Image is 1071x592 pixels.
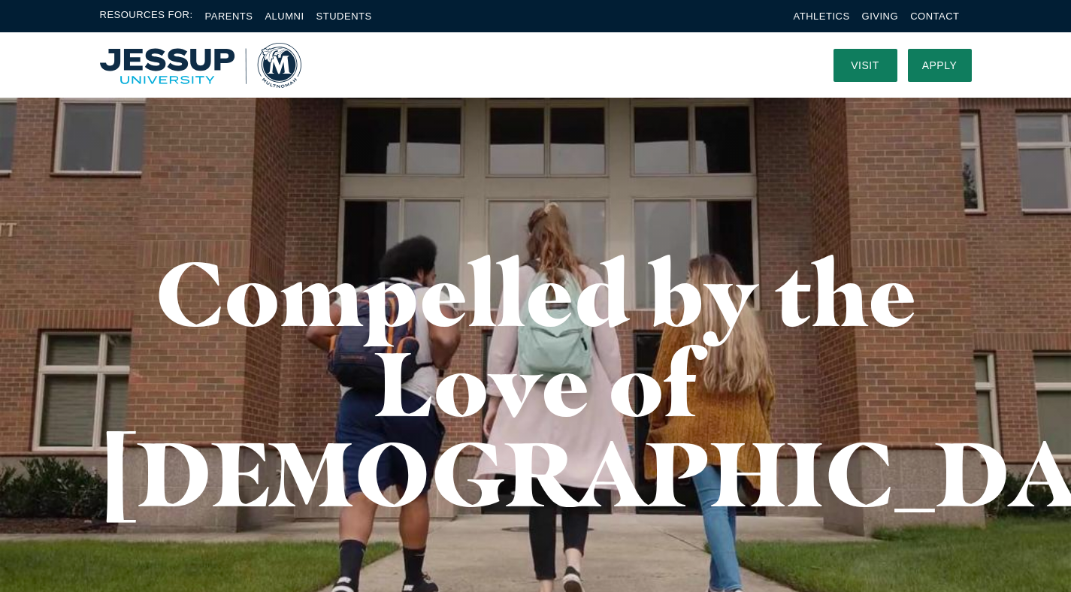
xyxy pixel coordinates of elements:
[205,11,253,22] a: Parents
[862,11,899,22] a: Giving
[910,11,959,22] a: Contact
[908,49,972,82] a: Apply
[100,43,301,88] img: Multnomah University Logo
[834,49,897,82] a: Visit
[794,11,850,22] a: Athletics
[100,8,193,25] span: Resources For:
[316,11,372,22] a: Students
[100,43,301,88] a: Home
[265,11,304,22] a: Alumni
[100,248,972,518] h1: Compelled by the Love of [DEMOGRAPHIC_DATA]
